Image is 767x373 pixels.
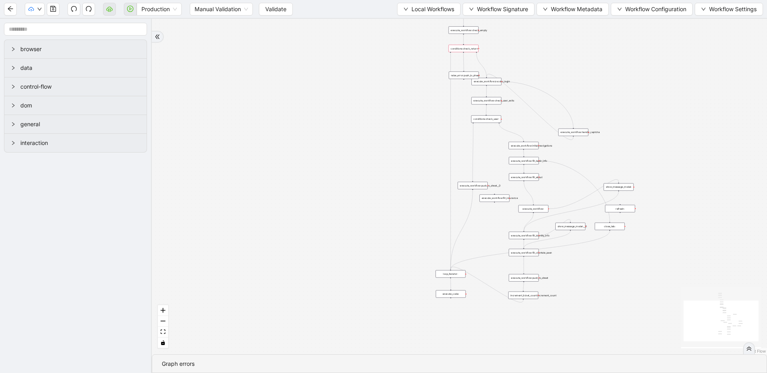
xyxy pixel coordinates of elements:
[162,359,757,368] div: Graph errors
[71,6,77,12] span: undo
[509,157,539,164] div: execute_workflow:fill_basic_info
[509,249,539,256] div: execute_workflow:fill_clientele_seen
[158,327,168,337] button: fit view
[20,82,140,91] span: control-flow
[449,71,479,79] div: raise_error:push_to_sheet
[195,3,248,15] span: Manual Validation
[549,179,619,208] g: Edge from execute_workflow: to show_message_modal:
[448,301,453,306] span: plus-circle
[479,194,509,202] div: execute_workflow:fill_insuranceplus-circle
[524,231,570,248] g: Edge from show_message_modal:__0 to execute_workflow:fill_clientele_seen
[540,219,570,235] g: Edge from execute_workflow:fill_identity_info to show_message_modal:__0
[449,45,479,52] div: conditions:check_return
[477,5,528,14] span: Workflow Signature
[618,215,623,220] span: plus-circle
[20,45,140,54] span: browser
[558,129,588,136] div: execute_workflow:handle_captcha
[745,349,766,353] a: React Flow attribution
[435,270,465,278] div: loop_iterator:
[617,7,622,12] span: down
[555,223,585,230] div: show_message_modal:__0
[20,120,140,129] span: general
[604,183,634,191] div: show_message_modal:
[486,105,487,114] g: Edge from execute_workflow:check_user_exits to conditions:check_user
[611,3,693,16] button: downWorkflow Configuration
[451,190,473,270] g: Edge from execute_workflow:push_to_sheet__0 to loop_iterator:
[519,205,548,212] div: execute_workflow:
[479,194,509,202] div: execute_workflow:fill_insurance
[106,6,113,12] span: cloud-server
[458,182,488,189] div: execute_workflow:push_to_sheet__0
[746,346,752,351] span: double-right
[605,205,635,212] div: refresh:plus-circle
[471,115,501,123] div: conditions:check_user
[471,78,501,85] div: execute_workflow:zocdoc_login
[155,34,160,40] span: double-right
[537,3,609,16] button: downWorkflow Metadata
[449,26,479,34] div: execute_workflow:check_empty
[509,232,539,239] div: execute_workflow:fill_identity_info
[509,142,538,149] div: execute_workflow:initial_navigations
[158,337,168,348] button: toggle interactivity
[4,3,17,16] button: arrow-left
[509,274,539,282] div: execute_workflow:push_to_sheet
[509,173,539,181] div: execute_workflow:fill_about
[695,3,763,16] button: downWorkflow Settings
[141,3,177,15] span: Production
[11,122,16,127] span: right
[449,71,479,79] div: raise_error:push_to_sheetplus-circle
[411,5,454,14] span: Local Workflows
[625,5,686,14] span: Workflow Configuration
[4,96,147,115] div: dom
[595,223,625,230] div: close_tab:
[523,282,524,291] g: Edge from execute_workflow:push_to_sheet to increment_ticket_count:increment_count
[477,53,487,77] g: Edge from conditions:check_return to execute_workflow:zocdoc_login
[4,134,147,152] div: interaction
[508,292,538,299] div: increment_ticket_count:increment_count
[487,74,573,139] g: Edge from execute_workflow:handle_captcha to execute_workflow:zocdoc_login
[11,47,16,52] span: right
[461,82,467,87] span: plus-circle
[11,103,16,108] span: right
[4,40,147,58] div: browser
[11,65,16,70] span: right
[492,205,497,210] span: plus-circle
[543,7,548,12] span: down
[4,77,147,96] div: control-flow
[463,3,535,16] button: downWorkflow Signature
[7,6,14,12] span: arrow-left
[28,6,34,12] span: cloud-upload
[68,3,80,16] button: undo
[25,3,45,16] button: cloud-uploaddown
[403,7,408,12] span: down
[451,267,523,302] g: Edge from increment_ticket_count:increment_count to loop_iterator:
[11,84,16,89] span: right
[20,63,140,72] span: data
[11,141,16,145] span: right
[471,97,501,105] div: execute_workflow:check_user_exits
[551,5,602,14] span: Workflow Metadata
[709,5,757,14] span: Workflow Settings
[20,101,140,110] span: dom
[4,115,147,133] div: general
[605,205,635,212] div: refresh:
[20,139,140,147] span: interaction
[37,7,42,12] span: down
[82,3,95,16] button: redo
[50,6,56,12] span: save
[4,59,147,77] div: data
[436,290,466,298] div: execute_code:plus-circle
[499,123,523,141] g: Edge from conditions:check_user to execute_workflow:initial_navigations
